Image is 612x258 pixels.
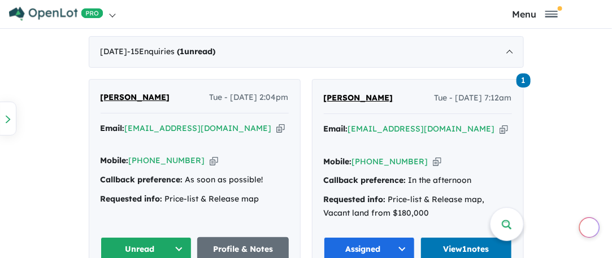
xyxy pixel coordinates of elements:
[210,91,289,104] span: Tue - [DATE] 2:04pm
[324,174,512,187] div: In the afternoon
[324,175,406,185] strong: Callback preference:
[128,46,216,56] span: - 15 Enquir ies
[348,124,495,134] a: [EMAIL_ADDRESS][DOMAIN_NAME]
[324,193,512,220] div: Price-list & Release map, Vacant land from $180,000
[516,72,531,88] a: 1
[101,194,163,204] strong: Requested info:
[9,7,103,21] img: Openlot PRO Logo White
[177,46,216,56] strong: ( unread)
[324,194,386,204] strong: Requested info:
[324,91,393,105] a: [PERSON_NAME]
[101,91,170,104] a: [PERSON_NAME]
[435,91,512,105] span: Tue - [DATE] 7:12am
[89,36,524,68] div: [DATE]
[101,174,183,185] strong: Callback preference:
[101,173,289,187] div: As soon as possible!
[101,123,125,133] strong: Email:
[180,46,185,56] span: 1
[101,193,289,206] div: Price-list & Release map
[433,156,441,168] button: Copy
[324,124,348,134] strong: Email:
[324,93,393,103] span: [PERSON_NAME]
[352,156,428,167] a: [PHONE_NUMBER]
[500,123,508,135] button: Copy
[461,8,609,19] button: Toggle navigation
[101,155,129,165] strong: Mobile:
[210,155,218,167] button: Copy
[276,123,285,134] button: Copy
[324,156,352,167] strong: Mobile:
[125,123,272,133] a: [EMAIL_ADDRESS][DOMAIN_NAME]
[101,92,170,102] span: [PERSON_NAME]
[516,73,531,88] span: 1
[129,155,205,165] a: [PHONE_NUMBER]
